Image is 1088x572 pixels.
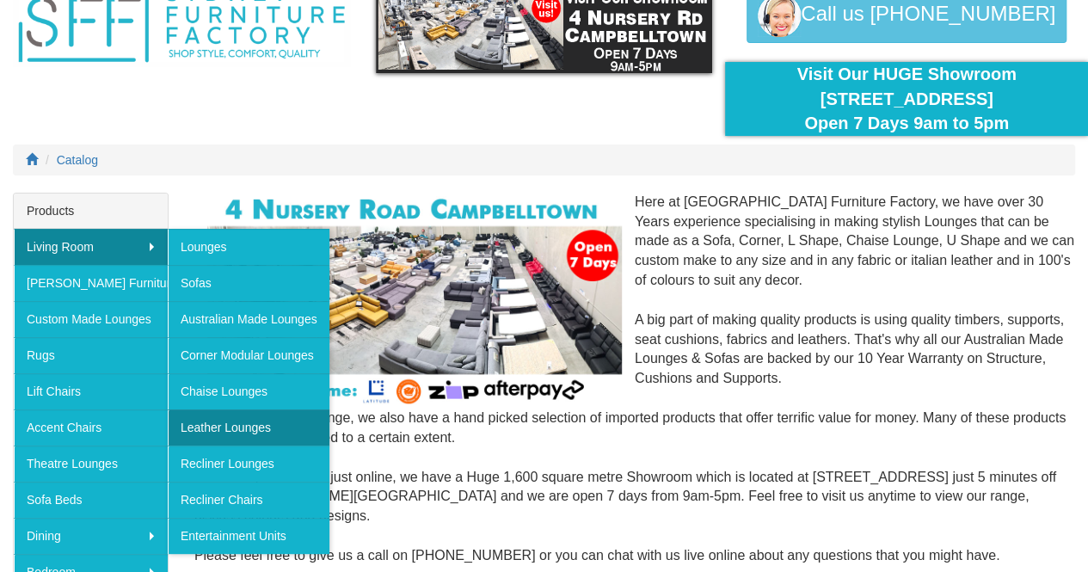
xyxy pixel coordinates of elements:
a: Entertainment Units [168,518,329,554]
a: Recliner Chairs [168,482,329,518]
a: Lift Chairs [14,373,168,409]
a: Rugs [14,337,168,373]
a: Chaise Lounges [168,373,329,409]
div: Visit Our HUGE Showroom [STREET_ADDRESS] Open 7 Days 9am to 5pm [738,62,1075,136]
a: Theatre Lounges [14,446,168,482]
a: Leather Lounges [168,409,329,446]
a: Dining [14,518,168,554]
a: Accent Chairs [14,409,168,446]
a: Recliner Lounges [168,446,329,482]
a: Catalog [57,153,98,167]
a: Australian Made Lounges [168,301,329,337]
a: Corner Modular Lounges [168,337,329,373]
a: Lounges [168,229,329,265]
a: Sofa Beds [14,482,168,518]
img: Corner Modular Lounges [207,193,622,409]
a: Custom Made Lounges [14,301,168,337]
a: Living Room [14,229,168,265]
a: Sofas [168,265,329,301]
div: Products [14,194,168,229]
a: [PERSON_NAME] Furniture [14,265,168,301]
